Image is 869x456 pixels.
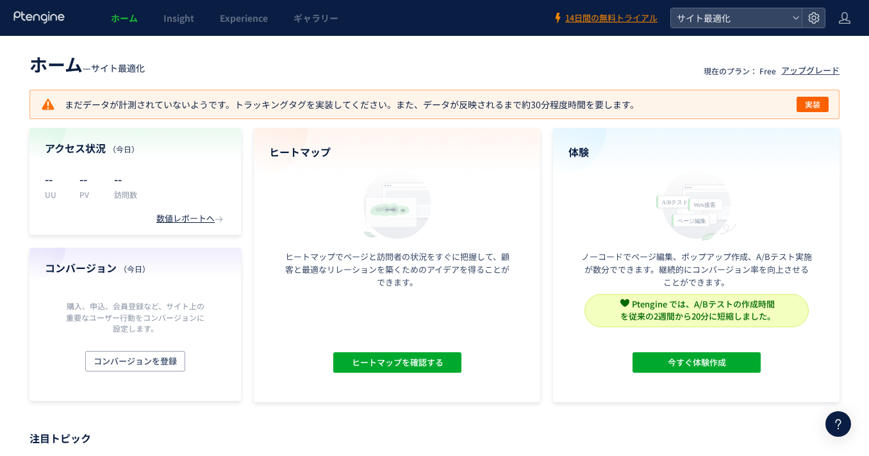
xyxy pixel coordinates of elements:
[45,189,64,200] p: UU
[45,168,64,189] p: --
[568,145,824,159] h4: 体験
[282,250,513,289] p: ヒートマップでページと訪問者の状況をすぐに把握して、顧客と最適なリレーションを築くためのアイデアを得ることができます。
[91,61,145,74] span: サイト最適化
[163,12,194,24] span: Insight
[333,352,461,373] button: ヒートマップを確認する
[85,351,185,371] button: コンバージョンを登録
[119,263,150,274] span: （今日）
[351,352,443,373] span: ヒートマップを確認する
[650,167,743,242] img: home_experience_onbo_jp-C5-EgdA0.svg
[40,97,639,112] p: まだデータが計測されていないようです。トラッキングタグを実装してください。また、データが反映されるまで約30分程度時間を要します。
[633,352,761,373] button: 今すぐ体験作成
[704,65,776,76] p: 現在のプラン： Free
[581,250,812,289] p: ノーコードでページ編集、ポップアップ作成、A/Bテスト実施が数分でできます。継続的にコンバージョン率を向上させることができます。
[29,428,840,448] p: 注目トピック
[79,168,99,189] p: --
[294,12,338,24] span: ギャラリー
[620,298,629,307] img: svg+xml,%3c
[29,51,83,77] span: ホーム
[673,8,787,28] span: サイト最適化
[108,143,139,154] span: （今日）
[111,12,138,24] span: ホーム
[805,97,820,112] span: 実装
[156,213,226,225] div: 数値レポートへ
[552,12,658,24] a: 14日間の無料トライアル
[45,141,226,156] h4: アクセス状況
[220,12,268,24] span: Experience
[29,51,145,77] div: —
[45,261,226,275] h4: コンバージョン
[94,351,177,371] span: コンバージョンを登録
[667,352,725,373] span: 今すぐ体験作成
[269,145,525,159] h4: ヒートマップ
[781,65,840,77] div: アップグレード
[565,12,658,24] span: 14日間の無料トライアル
[79,189,99,200] p: PV
[797,97,829,112] button: 実装
[114,189,137,200] p: 訪問数
[114,168,137,189] p: --
[63,300,208,333] p: 購入、申込、会員登録など、サイト上の重要なユーザー行動をコンバージョンに設定します。
[620,298,775,322] span: Ptengine では、A/Bテストの作成時間 を従来の2週間から20分に短縮しました。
